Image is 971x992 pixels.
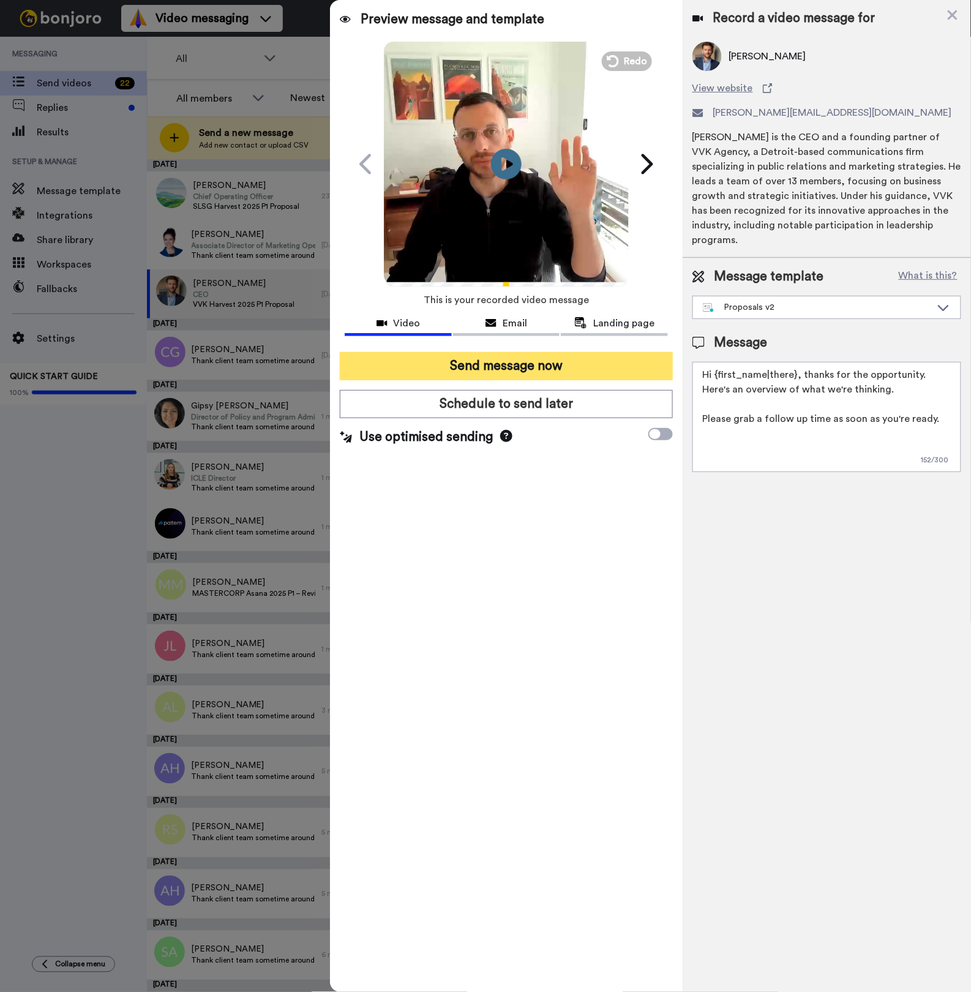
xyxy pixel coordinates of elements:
[359,428,493,446] span: Use optimised sending
[703,303,714,313] img: nextgen-template.svg
[692,362,961,472] textarea: Hi {first_name|there}, thanks for the opportunity. Here's an overview of what we're thinking. Ple...
[692,81,961,96] a: View website
[692,81,753,96] span: View website
[692,130,961,247] div: [PERSON_NAME] is the CEO and a founding partner of VVK Agency, a Detroit-based communications fir...
[703,301,931,314] div: Proposals v2
[503,316,527,331] span: Email
[424,287,589,314] span: This is your recorded video message
[593,316,654,331] span: Landing page
[714,268,824,286] span: Message template
[394,316,421,331] span: Video
[714,334,768,352] span: Message
[895,268,961,286] button: What is this?
[340,390,673,418] button: Schedule to send later
[713,105,952,120] span: [PERSON_NAME][EMAIL_ADDRESS][DOMAIN_NAME]
[340,352,673,380] button: Send message now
